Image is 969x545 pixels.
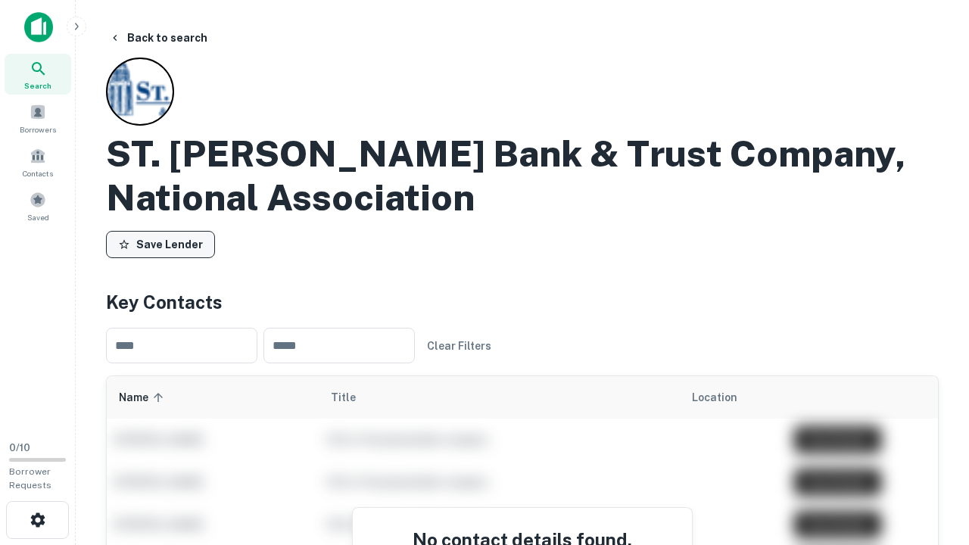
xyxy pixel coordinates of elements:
button: Save Lender [106,231,215,258]
iframe: Chat Widget [893,424,969,497]
a: Borrowers [5,98,71,139]
span: 0 / 10 [9,442,30,453]
button: Back to search [103,24,213,51]
button: Clear Filters [421,332,497,360]
h2: ST. [PERSON_NAME] Bank & Trust Company, National Association [106,132,939,219]
img: capitalize-icon.png [24,12,53,42]
a: Search [5,54,71,95]
span: Borrower Requests [9,466,51,490]
span: Contacts [23,167,53,179]
a: Contacts [5,142,71,182]
span: Saved [27,211,49,223]
span: Borrowers [20,123,56,135]
h4: Key Contacts [106,288,939,316]
a: Saved [5,185,71,226]
span: Search [24,79,51,92]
